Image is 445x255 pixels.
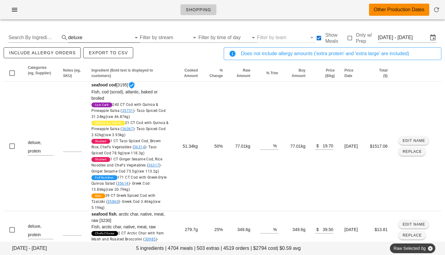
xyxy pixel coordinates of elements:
[198,33,257,42] div: Filter by time of day
[398,147,425,156] button: Replace
[273,142,278,149] div: %
[255,65,283,82] th: % Trim: Not sorted. Activate to sort ascending.
[145,237,156,241] a: 30985
[340,65,365,82] th: Price Date: Not sorted. Activate to sort ascending.
[106,115,130,119] span: (raw 46.87kg)
[91,82,169,211] span: [3195]
[91,89,158,101] span: Fish, cod (scrod), atlantic, baked or broiled
[95,102,109,107] span: Low Carb
[241,50,436,57] div: Does not include allergy amounts ('extra protein' and 'extra large' are included)
[95,139,107,144] span: Student
[95,175,114,180] span: Full Nutrition
[68,35,82,40] div: deluxe
[95,193,102,198] span: Keto
[174,65,203,82] th: Cooked Amount: Not sorted. Activate to sort ascending.
[122,127,133,131] a: 36067
[356,32,378,44] label: Only w/ Prep
[379,68,388,78] span: Total ($)
[325,68,335,78] span: Price ($/kg)
[375,227,388,232] span: $13.81
[91,231,164,247] span: 2 CT Arctic Char with Yam Mash and Roasted Broccolini ( )
[183,144,198,149] span: 51.34kg
[91,175,166,192] span: 171 CT Cod with Greek-Style Quinoa Salad ( )
[91,139,161,155] span: 1 CT Taco Spiced Cod, Brown Rice, Chef's Vegetables ( )
[83,47,133,58] button: Export to CSV
[402,149,422,154] span: Replace
[95,231,114,236] span: Chefs Choice
[180,4,216,15] a: Shopping
[63,68,81,78] span: Notes (eg, SKU)
[106,187,130,192] span: (raw 20.79kg)
[402,233,422,237] span: Replace
[214,227,223,232] span: 25%
[122,151,144,155] span: (raw 118.3g)
[310,65,340,82] th: Price ($/kg): Not sorted. Activate to sort ascending.
[315,142,319,149] div: $
[344,68,353,78] span: Price Date
[91,224,156,229] span: Fish, arctic char, native, meat, raw
[28,65,51,75] span: Categories (eg, Supplier)
[214,144,223,149] span: 50%
[184,68,198,78] span: Cooked Amount
[340,211,365,249] td: [DATE]
[292,68,305,78] span: Buy Amount
[273,225,278,233] div: %
[117,181,129,186] a: 35614
[283,82,310,211] td: 77.01kg
[277,245,301,252] span: | $0.59 avg
[140,33,199,42] div: Filter by stream
[315,225,319,233] div: $
[370,144,387,149] span: $1517.06
[91,200,160,210] span: - Greek Cod 3.46kg
[228,82,255,211] td: 77.01kg
[9,50,76,55] span: include allergy orders
[398,136,429,145] button: Edit Name
[394,243,432,253] span: Raw Selected 0g
[68,33,140,42] div: deluxe
[398,220,429,229] button: Edit Name
[148,163,159,167] a: 36317
[23,65,58,82] th: Categories (eg, Supplier): Not sorted. Activate to sort ascending.
[91,157,162,173] span: 1 CT Ginger Sesame Cod, Rice Noodles and Chef's Vegetables ( )
[91,82,116,87] strong: seafood cod
[186,7,211,12] span: Shopping
[88,50,128,55] span: Export to CSV
[340,82,365,211] td: [DATE]
[283,211,310,249] td: 349.6g
[91,193,160,210] span: 39 CT Greek Spiced Cod with Tzatziki ( )
[103,133,125,137] span: (raw 3.93kg)
[203,65,228,82] th: % Change: Not sorted. Activate to sort ascending.
[185,227,198,232] span: 279.7g
[228,65,255,82] th: Raw Amount: Not sorted. Activate to sort ascending.
[374,6,424,13] div: Other Production Dates
[91,212,116,216] strong: seafood fish
[402,222,425,226] span: Edit Name
[122,109,133,113] a: 35731
[283,65,310,82] th: Buy Amount: Not sorted. Activate to sort ascending.
[365,65,393,82] th: Total ($): Not sorted. Activate to sort ascending.
[134,145,145,149] a: 36314
[87,65,174,82] th: Ingredient (Bold text is displayed to customers): Not sorted. Activate to sort ascending.
[95,121,121,126] span: [MEDICAL_DATA]
[402,139,425,143] span: Edit Name
[91,121,169,137] span: 21 CT Cod with Quinoa & Pineapple Salsa ( )
[91,102,166,119] span: 240 CT Cod with Quinoa & Pineapple Salsa ( )
[137,169,159,173] span: (raw 113.2g)
[95,157,107,162] span: Student
[398,231,425,240] button: Replace
[4,47,81,58] button: include allergy orders
[228,211,255,249] td: 349.6g
[91,212,169,248] span: , arctic char, native, meat, raw [3230]
[266,71,278,75] span: % Trim
[58,65,87,82] th: Notes (eg, SKU): Not sorted. Activate to sort ascending.
[107,200,119,204] a: 35860
[91,68,153,78] span: Ingredient (Bold text is displayed to customers)
[325,32,346,44] label: Show Meals
[427,246,433,251] button: Close
[236,68,250,78] span: Raw Amount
